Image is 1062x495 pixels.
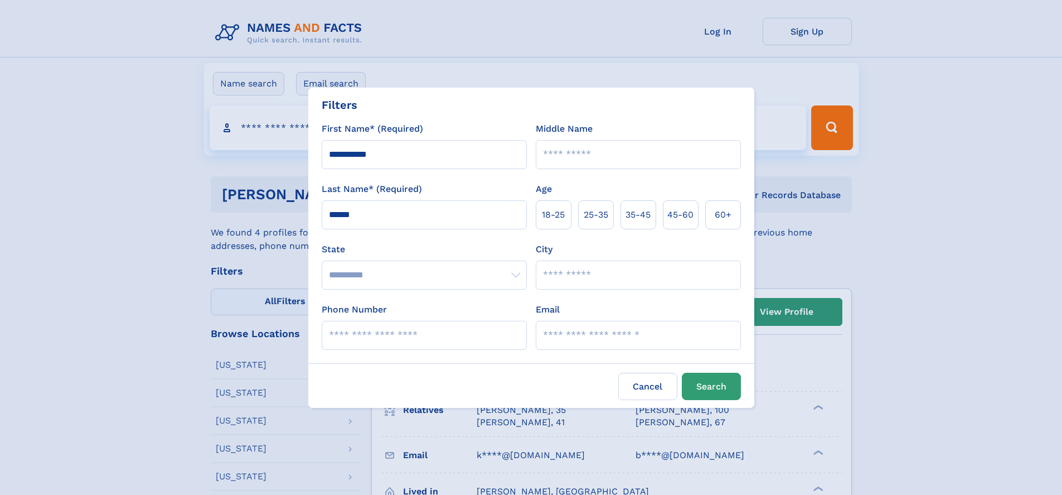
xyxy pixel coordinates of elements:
label: Email [536,303,560,316]
label: Last Name* (Required) [322,182,422,196]
span: 35‑45 [625,208,651,222]
label: Middle Name [536,122,593,136]
label: Cancel [618,373,677,400]
label: State [322,243,527,256]
span: 45‑60 [667,208,694,222]
span: 60+ [715,208,731,222]
label: City [536,243,552,256]
span: 18‑25 [542,208,565,222]
button: Search [682,373,741,400]
label: First Name* (Required) [322,122,423,136]
label: Age [536,182,552,196]
div: Filters [322,97,357,113]
span: 25‑35 [584,208,608,222]
label: Phone Number [322,303,387,316]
